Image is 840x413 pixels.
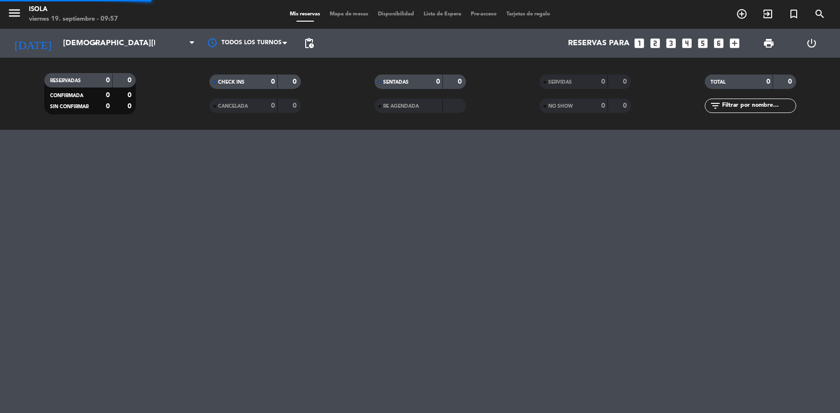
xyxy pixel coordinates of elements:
i: looks_5 [697,37,709,50]
strong: 0 [293,78,298,85]
i: menu [7,6,22,20]
span: CHECK INS [218,80,245,85]
input: Filtrar por nombre... [721,100,796,111]
i: arrow_drop_down [90,38,101,49]
span: RESERVADAS [50,78,81,83]
i: looks_3 [665,37,677,50]
strong: 0 [271,102,275,109]
strong: 0 [623,102,629,109]
strong: 0 [293,102,298,109]
span: Mis reservas [285,12,325,17]
span: RE AGENDADA [383,104,419,109]
span: Mapa de mesas [325,12,373,17]
span: CANCELADA [218,104,248,109]
i: looks_6 [712,37,725,50]
i: filter_list [710,100,721,112]
span: Pre-acceso [466,12,502,17]
strong: 0 [128,77,133,84]
strong: 0 [601,78,605,85]
i: add_box [728,37,741,50]
strong: 0 [623,78,629,85]
strong: 0 [788,78,794,85]
button: menu [7,6,22,24]
span: Reservas para [568,39,630,48]
strong: 0 [766,78,770,85]
span: NO SHOW [548,104,573,109]
div: viernes 19. septiembre - 09:57 [29,14,118,24]
span: TOTAL [711,80,725,85]
span: Tarjetas de regalo [502,12,555,17]
i: turned_in_not [788,8,800,20]
span: SERVIDAS [548,80,572,85]
div: Isola [29,5,118,14]
strong: 0 [106,77,110,84]
i: exit_to_app [762,8,774,20]
i: looks_4 [681,37,693,50]
span: CONFIRMADA [50,93,83,98]
strong: 0 [458,78,464,85]
i: [DATE] [7,33,58,54]
strong: 0 [106,103,110,110]
span: SENTADAS [383,80,409,85]
span: pending_actions [303,38,315,49]
i: looks_two [649,37,661,50]
span: Lista de Espera [419,12,466,17]
span: SIN CONFIRMAR [50,104,89,109]
strong: 0 [128,103,133,110]
strong: 0 [601,102,605,109]
div: LOG OUT [790,29,833,58]
span: print [763,38,775,49]
strong: 0 [271,78,275,85]
i: power_settings_new [806,38,817,49]
strong: 0 [106,92,110,99]
i: add_circle_outline [736,8,748,20]
strong: 0 [436,78,440,85]
i: search [814,8,826,20]
i: looks_one [633,37,646,50]
strong: 0 [128,92,133,99]
span: Disponibilidad [373,12,419,17]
